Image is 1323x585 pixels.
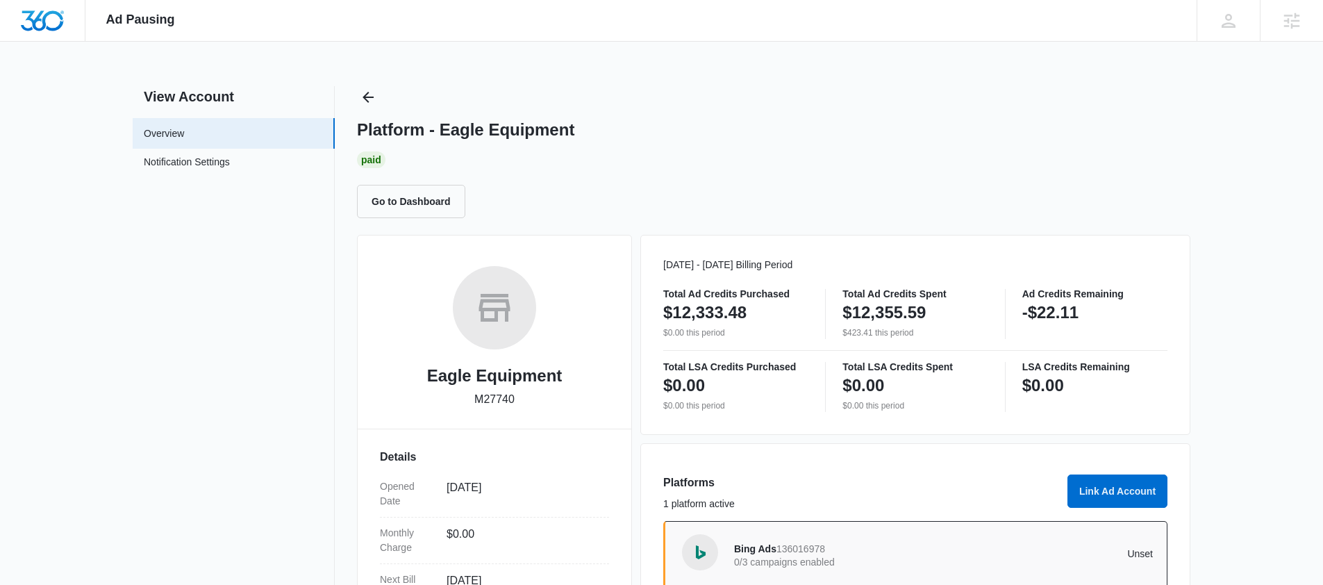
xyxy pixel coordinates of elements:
[1022,302,1079,324] p: -$22.11
[842,327,988,339] p: $423.41 this period
[357,120,574,140] h1: Platform - Eagle Equipment
[663,327,808,339] p: $0.00 this period
[842,374,884,397] p: $0.00
[380,471,609,518] div: Opened Date[DATE]
[734,543,776,554] span: Bing Ads
[734,557,944,567] p: 0/3 campaigns enabled
[144,155,230,173] a: Notification Settings
[427,363,563,388] h2: Eagle Equipment
[663,497,1059,511] p: 1 platform active
[380,479,435,509] dt: Opened Date
[357,86,379,108] button: Back
[447,526,598,555] dd: $0.00
[1022,374,1064,397] p: $0.00
[144,126,184,141] a: Overview
[842,399,988,412] p: $0.00 this period
[447,479,598,509] dd: [DATE]
[1022,289,1167,299] p: Ad Credits Remaining
[842,302,926,324] p: $12,355.59
[690,542,710,563] img: Bing Ads
[357,185,465,218] button: Go to Dashboard
[380,518,609,564] div: Monthly Charge$0.00
[357,195,474,207] a: Go to Dashboard
[663,258,1167,272] p: [DATE] - [DATE] Billing Period
[776,543,825,554] span: 136016978
[474,391,515,408] p: M27740
[842,289,988,299] p: Total Ad Credits Spent
[663,302,747,324] p: $12,333.48
[663,362,808,372] p: Total LSA Credits Purchased
[133,86,335,107] h2: View Account
[106,13,175,27] span: Ad Pausing
[357,151,385,168] div: Paid
[663,399,808,412] p: $0.00 this period
[663,374,705,397] p: $0.00
[944,549,1154,559] p: Unset
[380,449,609,465] h3: Details
[842,362,988,372] p: Total LSA Credits Spent
[663,289,808,299] p: Total Ad Credits Purchased
[380,526,435,555] dt: Monthly Charge
[663,475,1059,491] h3: Platforms
[1067,475,1167,508] button: Link Ad Account
[1022,362,1167,372] p: LSA Credits Remaining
